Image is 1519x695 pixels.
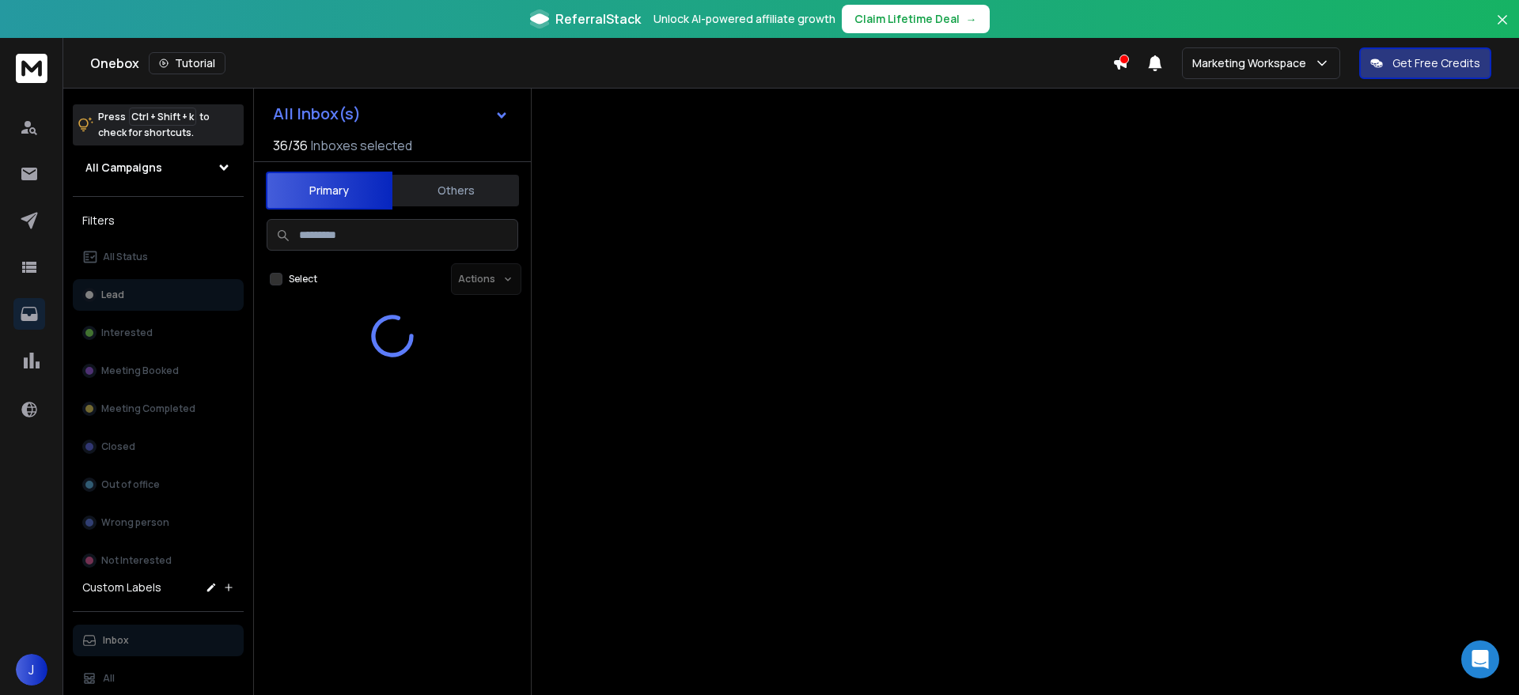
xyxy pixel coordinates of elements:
button: Get Free Credits [1359,47,1491,79]
div: Onebox [90,52,1112,74]
h3: Inboxes selected [311,136,412,155]
button: J [16,654,47,686]
button: All Inbox(s) [260,98,521,130]
button: Others [392,173,519,208]
button: All Campaigns [73,152,244,183]
div: Open Intercom Messenger [1461,640,1499,678]
span: ReferralStack [555,9,641,28]
h1: All Campaigns [85,160,162,176]
span: Ctrl + Shift + k [129,108,196,126]
p: Get Free Credits [1392,55,1480,71]
p: Press to check for shortcuts. [98,109,210,141]
span: → [966,11,977,27]
button: Tutorial [149,52,225,74]
h3: Filters [73,210,244,232]
button: Close banner [1492,9,1513,47]
button: Primary [266,172,392,210]
h3: Custom Labels [82,580,161,595]
p: Unlock AI-powered affiliate growth [653,11,835,27]
p: Marketing Workspace [1192,55,1313,71]
button: Claim Lifetime Deal→ [842,5,990,33]
label: Select [289,273,317,285]
span: 36 / 36 [273,136,308,155]
h1: All Inbox(s) [273,106,361,122]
